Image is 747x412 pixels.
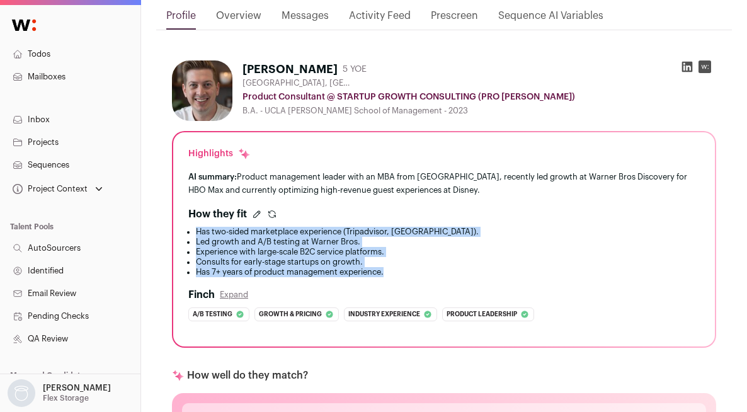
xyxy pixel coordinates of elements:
h1: [PERSON_NAME] [242,60,338,78]
a: Sequence AI Variables [498,8,603,30]
li: Experience with large-scale B2C service platforms. [196,247,700,257]
div: 5 YOE [343,63,367,76]
li: Led growth and A/B testing at Warner Bros. [196,237,700,247]
span: Product leadership [447,308,517,321]
img: nopic.png [8,379,35,407]
div: B.A. - UCLA [PERSON_NAME] School of Management - 2023 [242,106,716,116]
a: Prescreen [431,8,478,30]
span: Growth & pricing [259,308,322,321]
button: Open dropdown [10,180,105,198]
p: How well do they match? [187,368,308,383]
a: Profile [166,8,196,30]
p: Flex Storage [43,393,89,403]
li: Consults for early-stage startups on growth. [196,257,700,267]
img: afec598e224d6d1f5f2930ff495331b7ea66ddbf38838d64687229253cc00362.jpg [172,60,232,121]
li: Has 7+ years of product management experience. [196,267,700,277]
div: Project Context [10,184,88,194]
div: Highlights [188,147,251,160]
div: Product management leader with an MBA from [GEOGRAPHIC_DATA], recently led growth at Warner Bros ... [188,170,700,197]
span: AI summary: [188,173,237,181]
button: Expand [220,290,248,300]
a: Overview [216,8,261,30]
h2: Finch [188,287,215,302]
span: A/b testing [193,308,232,321]
a: Messages [282,8,329,30]
span: [GEOGRAPHIC_DATA], [GEOGRAPHIC_DATA], [GEOGRAPHIC_DATA] [242,78,356,88]
p: [PERSON_NAME] [43,383,111,393]
a: Activity Feed [349,8,411,30]
h2: How they fit [188,207,247,222]
button: Open dropdown [5,379,113,407]
div: Product Consultant @ STARTUP GROWTH CONSULTING (PRO [PERSON_NAME]) [242,91,716,103]
li: Has two-sided marketplace experience (Tripadvisor, [GEOGRAPHIC_DATA]). [196,227,700,237]
img: Wellfound [5,13,43,38]
span: Industry experience [348,308,420,321]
